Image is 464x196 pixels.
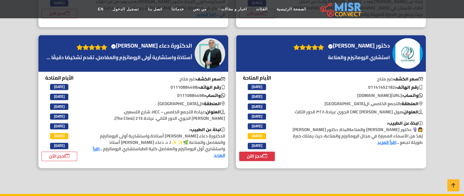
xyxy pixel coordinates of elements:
a: الدكتورة دعاء [PERSON_NAME] [110,41,194,50]
a: تسجيل الدخول [108,3,143,15]
p: غير متاح [285,76,426,82]
a: الفئات [251,3,272,15]
p: [URL][DOMAIN_NAME] [285,92,426,99]
span: [DATE] [50,94,68,100]
p: 01110884498 [88,92,228,99]
img: دكتور هناء محمد حسن [392,38,423,69]
b: العنوان: [205,108,225,116]
p: مول CMC [PERSON_NAME] الجوى عيادة ٣٢٨ الدور الثالث [285,109,426,115]
a: احجز الآن [239,151,275,161]
div: الأيام المتاحة [41,74,77,161]
svg: Verified account [328,44,333,49]
svg: Verified account [111,44,116,49]
b: نبذة عن الطبيب: [189,126,225,134]
b: سعر الكشف: [195,75,225,83]
p: 01110884498 [88,84,228,91]
b: نبذة عن الطبيب: [387,119,423,127]
span: [DATE] [50,133,68,139]
a: استشاري الروماتيزم والمناعة [290,54,391,61]
a: اخبار و مقالات [211,3,251,15]
a: أستاذة واستشارية أولى الروماتيزم والمفاصل، تقدم تشخيصًا دقيقًا ... [45,54,194,61]
span: [DATE] [248,123,266,129]
p: ال[GEOGRAPHIC_DATA] [88,101,228,107]
span: اخبار و مقالات [221,6,247,12]
h4: دكتور [PERSON_NAME] [328,42,390,49]
a: اقرأ المزيد [377,138,396,146]
b: سعر الكشف: [392,75,423,83]
a: خدماتنا [167,3,189,15]
b: المنطقة: [203,100,225,108]
span: [DATE] [50,113,68,119]
b: رقم الهاتف: [197,83,225,91]
p: الدكتورة دعاء [PERSON_NAME] أستاذة واستشارية أولى الروماتيزم والمفاصل والمناعة 🌿✨ ✨ ا. د. دعاء [P... [88,127,228,159]
span: [DATE] [248,94,266,100]
a: احجز الآن [41,151,77,161]
h4: الدكتورة دعاء [PERSON_NAME] [111,42,192,49]
a: اقرأ المزيد [93,145,225,159]
p: عيادة التجمع الخامس – HCC، شارع التسعين، [PERSON_NAME] الجوي، الدور الثاني، عيادة 215 (The Clinic). [88,109,228,122]
img: main.misr_connect [320,2,361,17]
b: واتساب: [402,91,423,99]
a: EN [93,3,108,15]
span: [DATE] [248,113,266,119]
span: [DATE] [50,123,68,129]
p: التجمع الخامس, ال[GEOGRAPHIC_DATA] [285,101,426,107]
p: 01141452182 [285,84,426,91]
span: [DATE] [50,84,68,90]
p: غير متاح [88,76,228,82]
a: دكتور [PERSON_NAME] [327,41,391,50]
b: رقم الهاتف: [395,83,423,91]
img: الدكتورة دعاء صلاح عطا [195,38,225,69]
div: الأيام المتاحة [239,74,275,161]
span: [DATE] [248,84,266,90]
a: الصفحة الرئيسية [272,3,311,15]
span: [DATE] [50,103,68,109]
b: المنطقة: [400,100,423,108]
span: [DATE] [50,143,68,149]
p: 👩⚕️ دكتور [PERSON_NAME] والمناعةالبذة: دكتور [PERSON_NAME] يُعَدّ من الأسماء المميزة في مجال الرو... [285,120,426,146]
span: [DATE] [248,103,266,109]
span: [DATE] [248,143,266,149]
span: [DATE] [248,133,266,139]
a: اتصل بنا [143,3,167,15]
b: العنوان: [402,108,423,116]
a: من نحن [189,3,211,15]
b: واتساب: [204,91,225,99]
